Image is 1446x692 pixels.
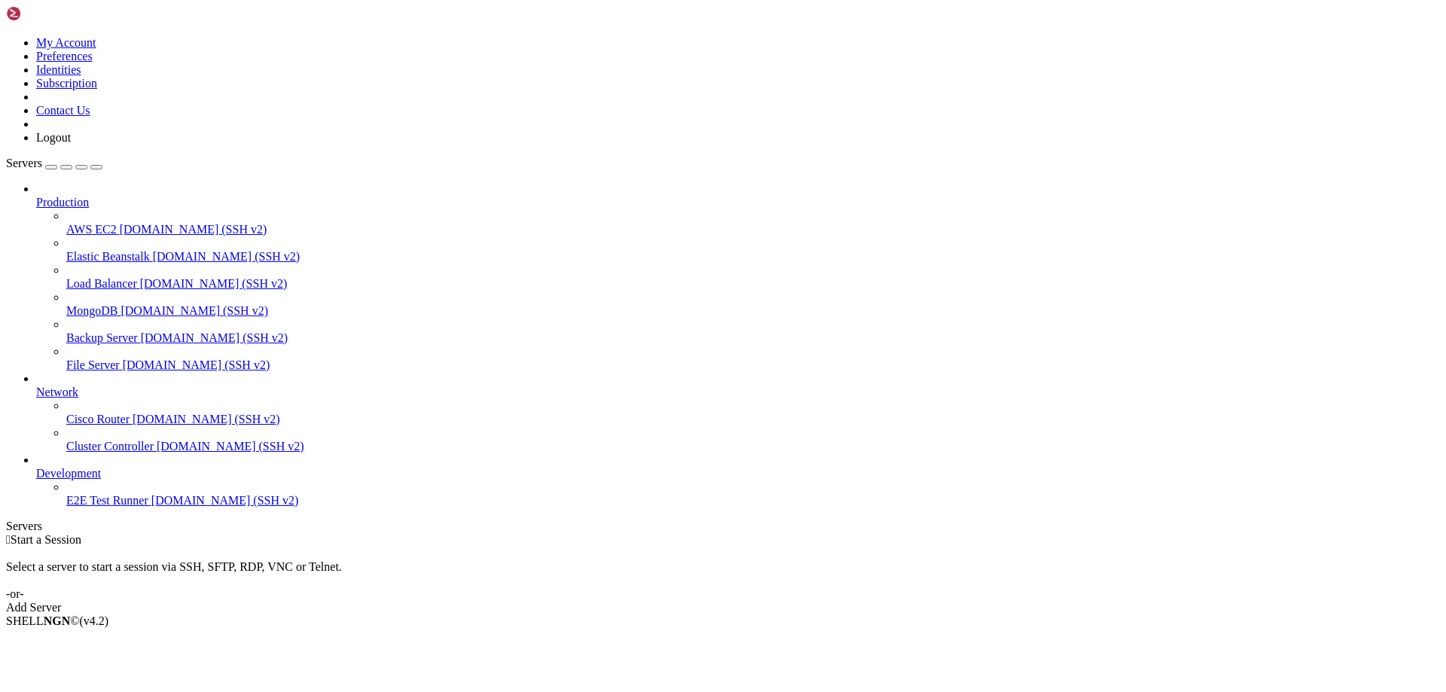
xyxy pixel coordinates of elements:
li: Load Balancer [DOMAIN_NAME] (SSH v2) [66,264,1440,291]
a: Development [36,467,1440,480]
a: Production [36,196,1440,209]
span: SHELL © [6,614,108,627]
span: Elastic Beanstalk [66,250,150,263]
div: Select a server to start a session via SSH, SFTP, RDP, VNC or Telnet. -or- [6,547,1440,601]
li: Cisco Router [DOMAIN_NAME] (SSH v2) [66,399,1440,426]
span: Cluster Controller [66,440,154,453]
a: Elastic Beanstalk [DOMAIN_NAME] (SSH v2) [66,250,1440,264]
li: AWS EC2 [DOMAIN_NAME] (SSH v2) [66,209,1440,236]
a: Network [36,386,1440,399]
a: Identities [36,63,81,76]
span: [DOMAIN_NAME] (SSH v2) [151,494,299,507]
span: [DOMAIN_NAME] (SSH v2) [153,250,300,263]
a: Cluster Controller [DOMAIN_NAME] (SSH v2) [66,440,1440,453]
span: Load Balancer [66,277,137,290]
span: [DOMAIN_NAME] (SSH v2) [141,331,288,344]
span: [DOMAIN_NAME] (SSH v2) [120,304,268,317]
a: Load Balancer [DOMAIN_NAME] (SSH v2) [66,277,1440,291]
li: Cluster Controller [DOMAIN_NAME] (SSH v2) [66,426,1440,453]
img: Shellngn [6,6,93,21]
span: Development [36,467,101,480]
span: [DOMAIN_NAME] (SSH v2) [120,223,267,236]
li: E2E Test Runner [DOMAIN_NAME] (SSH v2) [66,480,1440,508]
span: Backup Server [66,331,138,344]
span: Servers [6,157,42,169]
a: Preferences [36,50,93,62]
div: Add Server [6,601,1440,614]
a: AWS EC2 [DOMAIN_NAME] (SSH v2) [66,223,1440,236]
span:  [6,533,11,546]
b: NGN [44,614,71,627]
li: Development [36,453,1440,508]
span: AWS EC2 [66,223,117,236]
a: Contact Us [36,104,90,117]
li: Elastic Beanstalk [DOMAIN_NAME] (SSH v2) [66,236,1440,264]
li: Production [36,182,1440,372]
a: MongoDB [DOMAIN_NAME] (SSH v2) [66,304,1440,318]
span: Production [36,196,89,209]
a: My Account [36,36,96,49]
span: Network [36,386,78,398]
li: MongoDB [DOMAIN_NAME] (SSH v2) [66,291,1440,318]
span: File Server [66,358,120,371]
span: [DOMAIN_NAME] (SSH v2) [157,440,304,453]
div: Servers [6,520,1440,533]
a: Servers [6,157,102,169]
span: E2E Test Runner [66,494,148,507]
span: [DOMAIN_NAME] (SSH v2) [140,277,288,290]
a: E2E Test Runner [DOMAIN_NAME] (SSH v2) [66,494,1440,508]
a: Logout [36,131,71,144]
span: [DOMAIN_NAME] (SSH v2) [133,413,280,425]
a: Cisco Router [DOMAIN_NAME] (SSH v2) [66,413,1440,426]
span: Start a Session [11,533,81,546]
span: [DOMAIN_NAME] (SSH v2) [123,358,270,371]
span: Cisco Router [66,413,130,425]
a: Backup Server [DOMAIN_NAME] (SSH v2) [66,331,1440,345]
a: Subscription [36,77,97,90]
span: 4.2.0 [80,614,109,627]
li: File Server [DOMAIN_NAME] (SSH v2) [66,345,1440,372]
span: MongoDB [66,304,117,317]
a: File Server [DOMAIN_NAME] (SSH v2) [66,358,1440,372]
li: Network [36,372,1440,453]
li: Backup Server [DOMAIN_NAME] (SSH v2) [66,318,1440,345]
